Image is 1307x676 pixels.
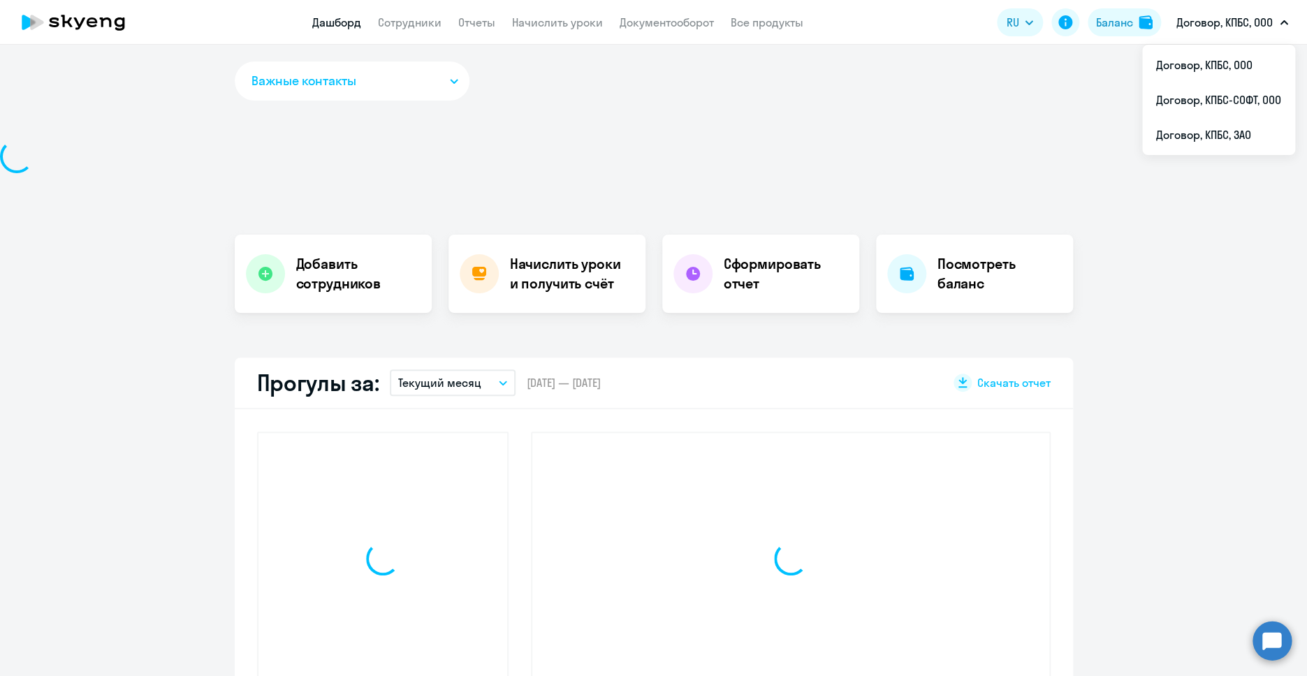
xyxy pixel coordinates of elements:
[1088,8,1161,36] button: Балансbalance
[731,15,803,29] a: Все продукты
[724,254,848,293] h4: Сформировать отчет
[1176,14,1273,31] p: Договор, КПБС, ООО
[937,254,1062,293] h4: Посмотреть баланс
[1096,14,1133,31] div: Баланс
[257,369,379,397] h2: Прогулы за:
[458,15,495,29] a: Отчеты
[512,15,603,29] a: Начислить уроки
[235,61,469,101] button: Важные контакты
[1142,45,1295,155] ul: RU
[1169,6,1295,39] button: Договор, КПБС, ООО
[1007,14,1019,31] span: RU
[510,254,631,293] h4: Начислить уроки и получить счёт
[378,15,441,29] a: Сотрудники
[251,72,356,90] span: Важные контакты
[620,15,714,29] a: Документооборот
[398,374,481,391] p: Текущий месяц
[296,254,421,293] h4: Добавить сотрудников
[527,375,601,390] span: [DATE] — [DATE]
[977,375,1051,390] span: Скачать отчет
[1139,15,1153,29] img: balance
[997,8,1043,36] button: RU
[390,369,516,396] button: Текущий месяц
[312,15,361,29] a: Дашборд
